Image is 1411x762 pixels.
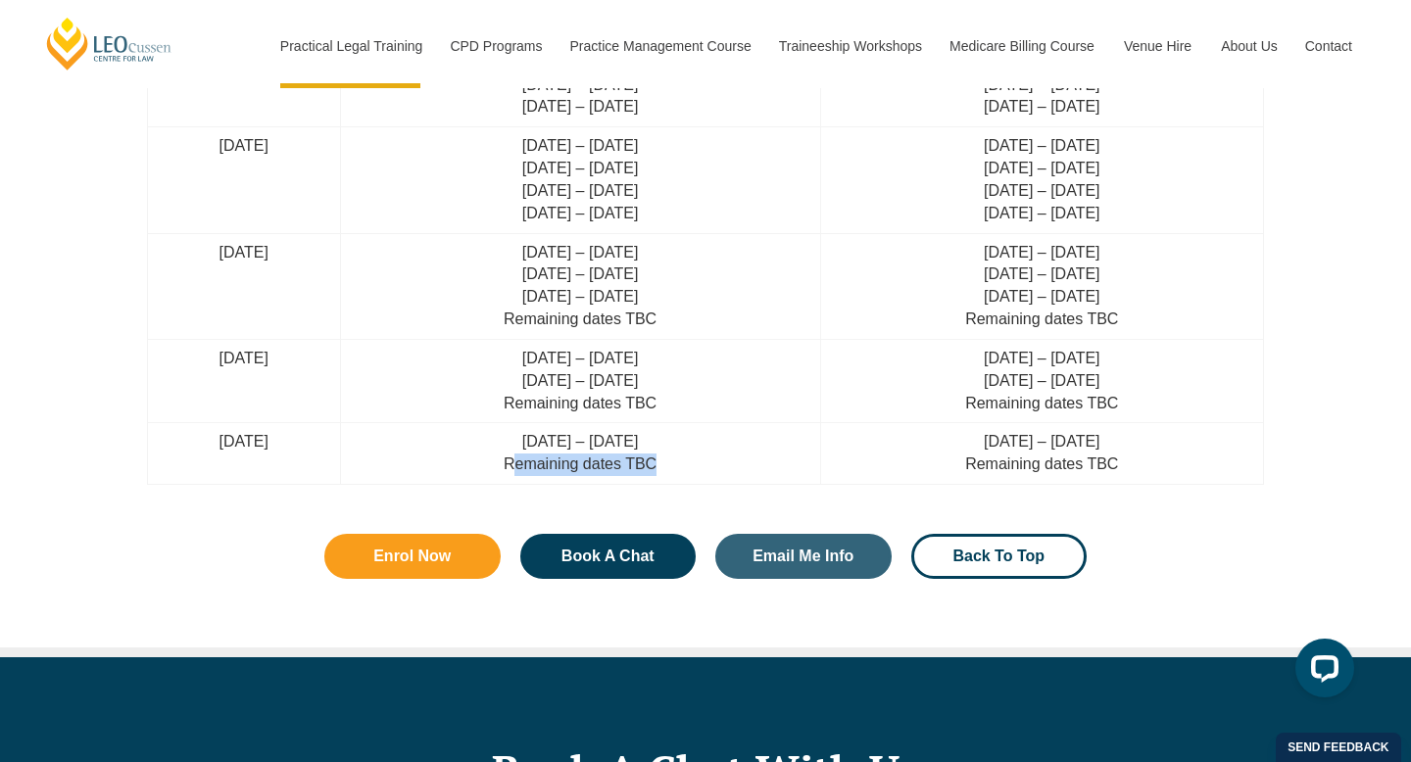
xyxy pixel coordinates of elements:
[952,548,1045,564] span: Back To Top
[340,339,820,423] td: [DATE] – [DATE] [DATE] – [DATE] Remaining dates TBC
[1290,4,1367,88] a: Contact
[44,16,174,71] a: [PERSON_NAME] Centre for Law
[561,548,655,564] span: Book A Chat
[820,233,1263,339] td: [DATE] – [DATE] [DATE] – [DATE] [DATE] – [DATE] Remaining dates TBC
[340,423,820,485] td: [DATE] – [DATE] Remaining dates TBC
[266,4,436,88] a: Practical Legal Training
[148,339,341,423] td: [DATE]
[324,534,501,579] a: Enrol Now
[911,534,1088,579] a: Back To Top
[340,233,820,339] td: [DATE] – [DATE] [DATE] – [DATE] [DATE] – [DATE] Remaining dates TBC
[148,127,341,233] td: [DATE]
[820,423,1263,485] td: [DATE] – [DATE] Remaining dates TBC
[435,4,555,88] a: CPD Programs
[820,339,1263,423] td: [DATE] – [DATE] [DATE] – [DATE] Remaining dates TBC
[715,534,892,579] a: Email Me Info
[148,423,341,485] td: [DATE]
[556,4,764,88] a: Practice Management Course
[148,233,341,339] td: [DATE]
[520,534,697,579] a: Book A Chat
[1206,4,1290,88] a: About Us
[340,127,820,233] td: [DATE] – [DATE] [DATE] – [DATE] [DATE] – [DATE] [DATE] – [DATE]
[753,548,853,564] span: Email Me Info
[1280,631,1362,713] iframe: LiveChat chat widget
[373,548,451,564] span: Enrol Now
[764,4,935,88] a: Traineeship Workshops
[1109,4,1206,88] a: Venue Hire
[820,127,1263,233] td: [DATE] – [DATE] [DATE] – [DATE] [DATE] – [DATE] [DATE] – [DATE]
[935,4,1109,88] a: Medicare Billing Course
